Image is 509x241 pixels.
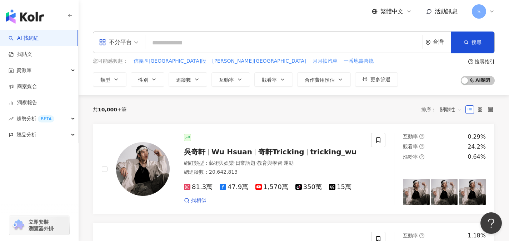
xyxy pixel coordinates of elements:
div: 24.2% [468,143,486,151]
span: 性別 [138,77,148,83]
span: · [282,160,284,166]
span: 關聯性 [440,104,461,115]
div: 總追蹤數 ： 20,642,813 [184,169,363,176]
button: 更多篩選 [355,72,398,87]
button: 合作費用預估 [297,72,351,87]
img: post-image [431,179,458,206]
span: 81.3萬 [184,183,213,191]
span: 搜尋 [471,39,481,45]
div: BETA [38,115,54,122]
span: 資源庫 [16,62,31,78]
span: 信義區[GEOGRAPHIC_DATA]段 [134,58,206,65]
div: 0.64% [468,153,486,161]
span: 一番地壽喜燒 [344,58,374,65]
span: 47.9萬 [220,183,248,191]
button: 信義區[GEOGRAPHIC_DATA]段 [133,57,206,65]
span: 觀看率 [403,144,418,149]
span: S [478,8,481,15]
span: 漲粉率 [403,154,418,160]
span: 15萬 [329,183,351,191]
button: 互動率 [211,72,250,87]
span: 競品分析 [16,127,36,143]
div: 排序： [421,104,465,115]
span: 吳奇軒 [184,148,205,156]
span: 觀看率 [262,77,277,83]
img: post-image [459,179,486,206]
span: 日常話題 [235,160,255,166]
img: KOL Avatar [116,142,170,196]
button: 觀看率 [254,72,293,87]
span: Wu Hsuan [211,148,252,156]
span: 互動率 [403,233,418,238]
a: 找相似 [184,197,206,204]
span: · [234,160,235,166]
button: 一番地壽喜燒 [343,57,374,65]
span: · [255,160,257,166]
div: 0.29% [468,133,486,141]
span: question-circle [419,233,424,238]
span: 合作費用預估 [305,77,335,83]
span: 互動率 [403,134,418,139]
span: 奇軒Tricking [258,148,304,156]
span: [PERSON_NAME][GEOGRAPHIC_DATA] [212,58,306,65]
span: 藝術與娛樂 [209,160,234,166]
a: 商案媒合 [9,83,37,90]
span: 350萬 [295,183,322,191]
span: 互動率 [219,77,234,83]
div: 共 筆 [93,107,126,112]
img: logo [6,9,44,24]
button: [PERSON_NAME][GEOGRAPHIC_DATA] [212,57,306,65]
a: searchAI 找網紅 [9,35,39,42]
span: 月月抽汽車 [313,58,338,65]
button: 搜尋 [451,32,494,53]
div: 網紅類型 ： [184,160,363,167]
div: 1.18% [468,232,486,240]
button: 追蹤數 [169,72,207,87]
span: 繁體中文 [380,8,403,15]
span: question-circle [419,134,424,139]
span: 1,570萬 [255,183,288,191]
span: 類型 [100,77,110,83]
span: 趨勢分析 [16,111,54,127]
a: chrome extension立即安裝 瀏覽器外掛 [9,216,69,235]
img: chrome extension [11,220,25,231]
span: 教育與學習 [257,160,282,166]
span: 運動 [284,160,294,166]
span: environment [425,40,431,45]
a: KOL Avatar吳奇軒Wu Hsuan奇軒Trickingtricking_wu網紅類型：藝術與娛樂·日常話題·教育與學習·運動總追蹤數：20,642,81381.3萬47.9萬1,570萬... [93,124,495,215]
a: 洞察報告 [9,99,37,106]
iframe: Help Scout Beacon - Open [480,212,502,234]
span: question-circle [419,144,424,149]
span: 您可能感興趣： [93,58,128,65]
div: 搜尋指引 [475,59,495,64]
span: 立即安裝 瀏覽器外掛 [29,219,54,232]
a: 找貼文 [9,51,32,58]
span: 追蹤數 [176,77,191,83]
span: rise [9,116,14,121]
span: appstore [99,39,106,46]
span: 更多篩選 [370,77,390,82]
div: 不分平台 [99,37,132,48]
span: question-circle [419,154,424,159]
span: 找相似 [191,197,206,204]
div: 台灣 [433,39,451,45]
span: question-circle [468,59,473,64]
span: 10,000+ [98,107,121,112]
button: 性別 [131,72,164,87]
button: 月月抽汽車 [312,57,338,65]
button: 類型 [93,72,126,87]
span: 活動訊息 [435,8,458,15]
img: post-image [403,179,430,206]
span: tricking_wu [310,148,357,156]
